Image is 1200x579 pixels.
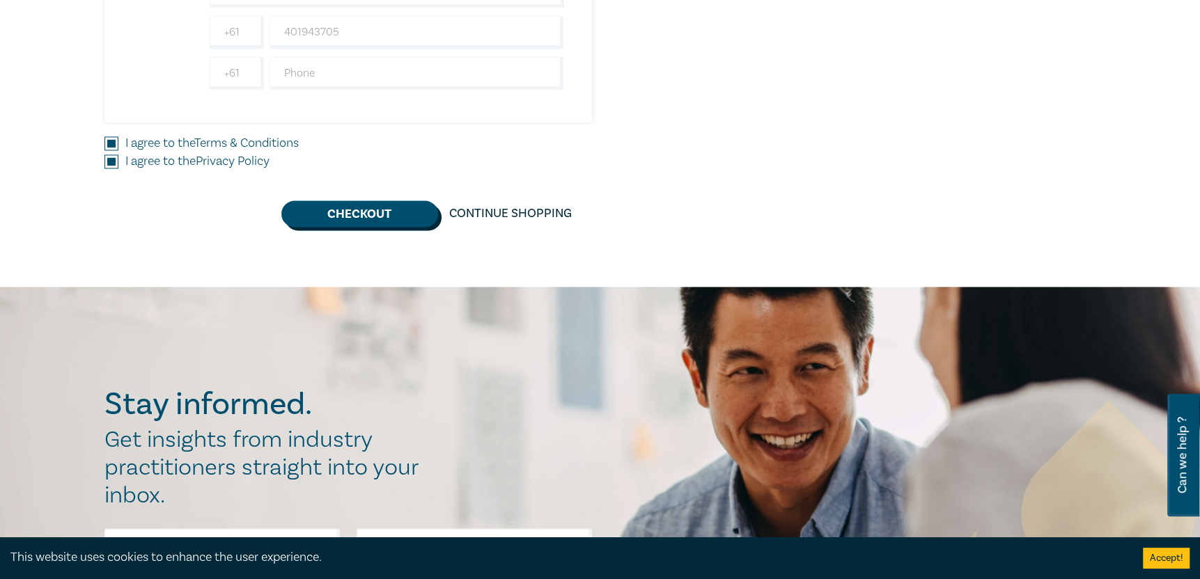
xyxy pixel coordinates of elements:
input: Mobile* [270,15,564,49]
h2: Get insights from industry practitioners straight into your inbox. [104,426,433,509]
div: This website uses cookies to enhance the user experience. [10,548,1122,566]
input: Phone [270,56,564,90]
input: First Name* [104,528,340,562]
a: Terms & Conditions [194,135,299,151]
a: Privacy Policy [196,153,270,169]
h2: Stay informed. [104,386,433,422]
a: Continue Shopping [438,200,583,227]
input: +61 [210,15,264,49]
button: Accept cookies [1143,548,1190,569]
input: Last Name* [357,528,592,562]
span: Can we help ? [1176,402,1189,508]
label: I agree to the [125,152,270,170]
label: I agree to the [125,134,299,152]
button: Checkout [281,200,438,227]
input: +61 [210,56,264,90]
